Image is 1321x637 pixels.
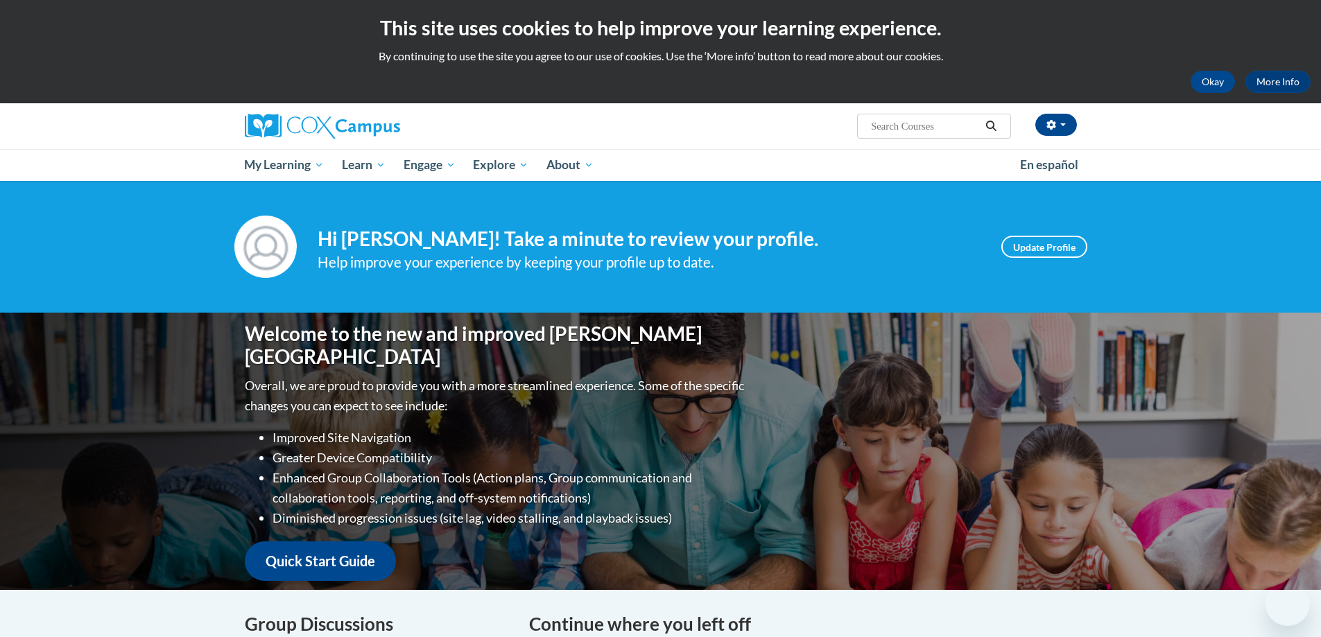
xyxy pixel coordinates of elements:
p: Overall, we are proud to provide you with a more streamlined experience. Some of the specific cha... [245,376,748,416]
div: Help improve your experience by keeping your profile up to date. [318,251,981,274]
p: By continuing to use the site you agree to our use of cookies. Use the ‘More info’ button to read... [10,49,1311,64]
a: Quick Start Guide [245,541,396,581]
a: Engage [395,149,465,181]
button: Search [981,118,1001,134]
input: Search Courses [870,118,981,134]
div: Main menu [224,149,1098,181]
button: Okay [1191,71,1235,93]
li: Greater Device Compatibility [273,448,748,468]
a: My Learning [236,149,334,181]
a: About [537,149,603,181]
a: Explore [464,149,537,181]
h2: This site uses cookies to help improve your learning experience. [10,14,1311,42]
span: Explore [473,157,528,173]
img: Profile Image [234,216,297,278]
a: En español [1011,150,1087,180]
h1: Welcome to the new and improved [PERSON_NAME][GEOGRAPHIC_DATA] [245,322,748,369]
span: My Learning [244,157,324,173]
span: En español [1020,157,1078,172]
h4: Hi [PERSON_NAME]! Take a minute to review your profile. [318,227,981,251]
li: Diminished progression issues (site lag, video stalling, and playback issues) [273,508,748,528]
a: Update Profile [1001,236,1087,258]
li: Enhanced Group Collaboration Tools (Action plans, Group communication and collaboration tools, re... [273,468,748,508]
iframe: Button to launch messaging window [1266,582,1310,626]
a: Cox Campus [245,114,508,139]
span: Learn [342,157,386,173]
button: Account Settings [1035,114,1077,136]
span: About [546,157,594,173]
span: Engage [404,157,456,173]
a: More Info [1245,71,1311,93]
li: Improved Site Navigation [273,428,748,448]
img: Cox Campus [245,114,400,139]
a: Learn [333,149,395,181]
